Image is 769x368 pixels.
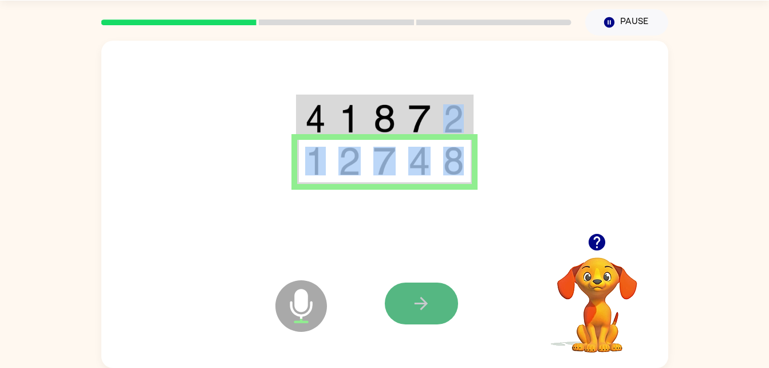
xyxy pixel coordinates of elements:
[540,240,654,354] video: Your browser must support playing .mp4 files to use Literably. Please try using another browser.
[338,104,360,133] img: 1
[373,104,395,133] img: 8
[338,147,360,175] img: 2
[585,9,668,36] button: Pause
[408,147,430,175] img: 4
[305,147,326,175] img: 1
[443,104,464,133] img: 2
[373,147,395,175] img: 7
[443,147,464,175] img: 8
[305,104,326,133] img: 4
[408,104,430,133] img: 7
